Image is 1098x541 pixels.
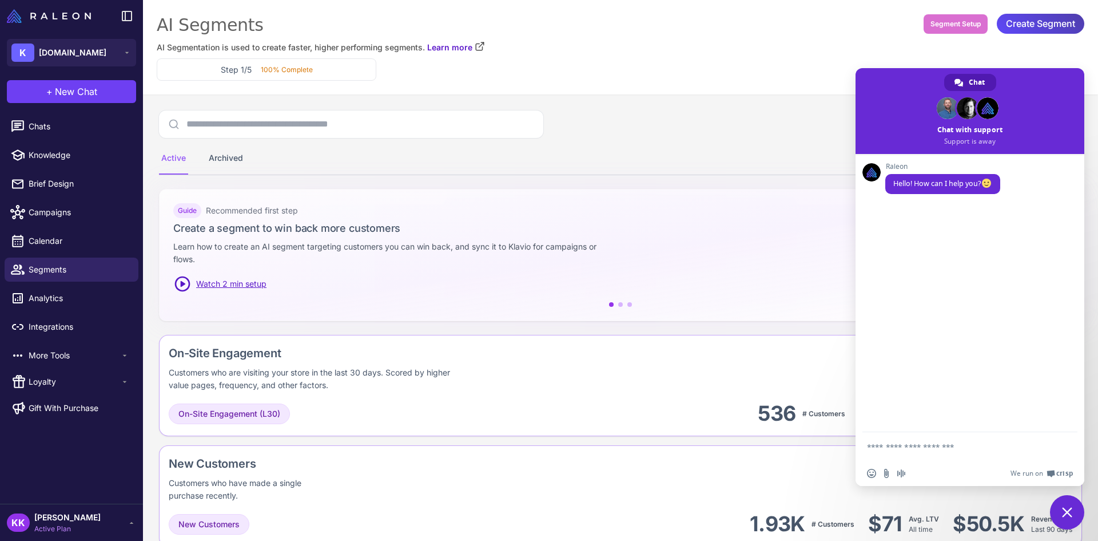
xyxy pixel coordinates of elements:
[924,14,988,34] button: Segment Setup
[7,9,96,23] a: Raleon Logo
[29,149,129,161] span: Knowledge
[930,19,981,29] span: Segment Setup
[178,408,280,420] span: On-Site Engagement (L30)
[29,120,129,133] span: Chats
[157,41,425,54] span: AI Segmentation is used to create faster, higher performing segments.
[427,41,485,54] a: Learn more
[811,520,854,528] span: # Customers
[34,524,101,534] span: Active Plan
[802,409,845,418] span: # Customers
[29,206,129,219] span: Campaigns
[169,477,305,502] div: Customers who have made a single purchase recently.
[5,315,138,339] a: Integrations
[7,39,136,66] button: K[DOMAIN_NAME]
[29,376,120,388] span: Loyalty
[29,402,98,414] span: Gift With Purchase
[5,200,138,224] a: Campaigns
[5,286,138,310] a: Analytics
[29,349,120,362] span: More Tools
[29,292,129,305] span: Analytics
[909,514,939,535] div: All time
[169,366,464,392] div: Customers who are visiting your store in the last 30 days. Scored by higher value pages, frequenc...
[221,64,252,76] h3: Step 1/5
[1006,14,1075,34] span: Create Segment
[1031,514,1072,535] div: Last 90 days
[206,204,298,217] span: Recommended first step
[1056,469,1073,478] span: Crisp
[159,143,188,175] div: Active
[157,14,1084,37] div: AI Segments
[882,469,891,478] span: Send a file
[55,85,97,98] span: New Chat
[34,511,101,524] span: [PERSON_NAME]
[5,172,138,196] a: Brief Design
[1050,495,1084,530] a: Close chat
[1011,469,1043,478] span: We run on
[46,85,53,98] span: +
[758,401,795,427] div: 536
[11,44,34,62] div: K
[7,514,30,532] div: KK
[867,432,1050,461] textarea: Compose your message...
[1031,515,1060,523] span: Revenue
[29,177,129,190] span: Brief Design
[206,143,245,175] div: Archived
[29,263,129,276] span: Segments
[867,469,876,478] span: Insert an emoji
[5,143,138,167] a: Knowledge
[173,203,201,218] div: Guide
[897,469,906,478] span: Audio message
[169,345,612,362] div: On-Site Engagement
[5,258,138,282] a: Segments
[261,65,313,75] p: 100% Complete
[7,80,136,103] button: +New Chat
[5,114,138,139] a: Chats
[1011,469,1073,478] a: We run onCrisp
[5,229,138,253] a: Calendar
[750,511,805,537] div: 1.93K
[969,74,985,91] span: Chat
[169,455,373,472] div: New Customers
[885,163,1000,171] span: Raleon
[7,9,91,23] img: Raleon Logo
[944,74,996,91] a: Chat
[953,511,1024,537] div: $50.5K
[173,240,612,266] p: Learn how to create an AI segment targeting customers you can win back, and sync it to Klavio for...
[868,511,902,537] div: $71
[173,220,1068,236] h3: Create a segment to win back more customers
[29,321,129,333] span: Integrations
[893,179,992,188] span: Hello! How can I help you?
[5,396,138,420] a: Gift With Purchase
[909,515,939,523] span: Avg. LTV
[29,235,129,247] span: Calendar
[39,46,106,59] span: [DOMAIN_NAME]
[178,518,240,531] span: New Customers
[196,278,266,290] span: Watch 2 min setup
